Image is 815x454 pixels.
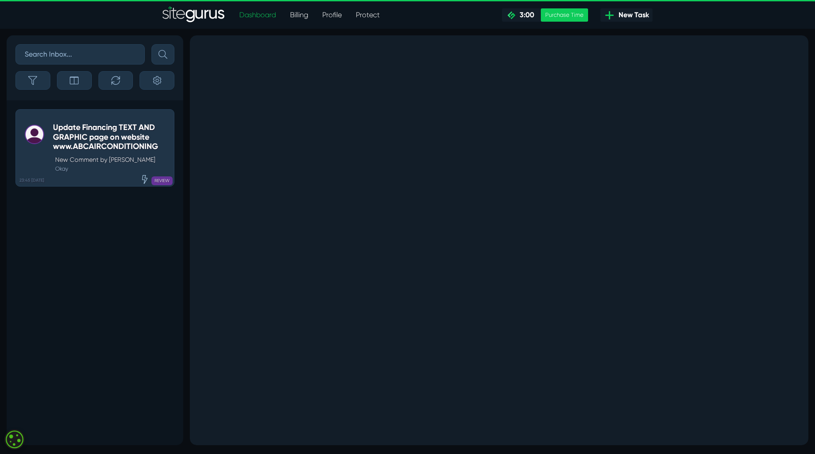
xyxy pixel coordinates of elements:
[541,8,588,22] div: Purchase Time
[283,6,315,24] a: Billing
[232,6,283,24] a: Dashboard
[53,164,170,173] small: Okay
[15,109,174,187] a: 23:45 [DATE] Update Financing TEXT AND GRAPHIC page on website www.ABCAIRCONDITIONINGNew Comment ...
[151,176,173,185] span: REVIEW
[53,123,170,152] h5: Update Financing TEXT AND GRAPHIC page on website www.ABCAIRCONDITIONING
[615,10,649,20] span: New Task
[19,177,44,184] b: 23:45 [DATE]
[55,155,170,164] p: New Comment by [PERSON_NAME]
[349,6,387,24] a: Protect
[516,11,534,19] span: 3:00
[315,6,349,24] a: Profile
[502,8,588,22] a: 3:00 Purchase Time
[15,44,145,65] input: Search Inbox...
[600,8,653,22] a: New Task
[4,429,25,450] div: Cookie consent button
[162,6,225,24] a: SiteGurus
[162,6,225,24] img: Sitegurus Logo
[140,175,149,183] div: Expedited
